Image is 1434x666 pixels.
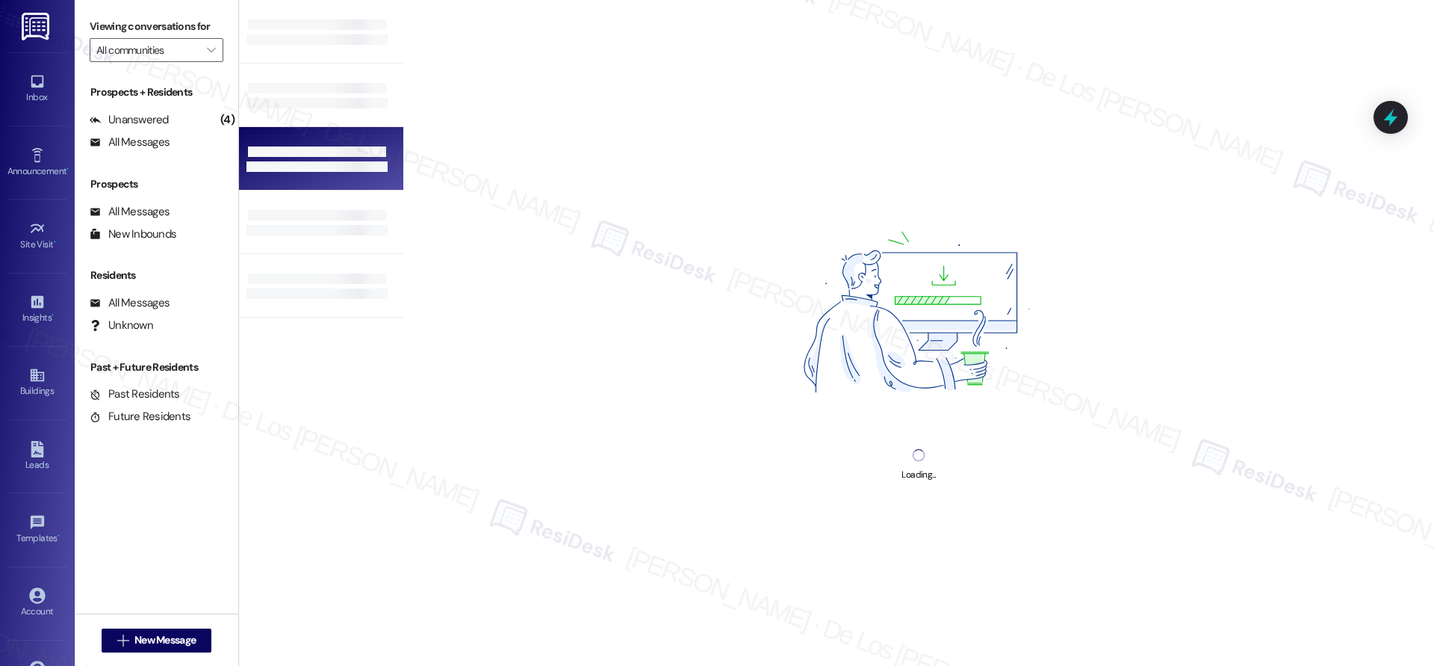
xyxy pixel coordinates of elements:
[58,531,60,541] span: •
[7,510,67,550] a: Templates •
[134,632,196,648] span: New Message
[90,295,170,311] div: All Messages
[54,237,56,247] span: •
[96,38,199,62] input: All communities
[90,409,190,425] div: Future Residents
[217,108,238,132] div: (4)
[22,13,52,40] img: ResiDesk Logo
[7,583,67,623] a: Account
[90,318,153,333] div: Unknown
[7,69,67,109] a: Inbox
[7,363,67,403] a: Buildings
[90,15,223,38] label: Viewing conversations for
[90,226,176,242] div: New Inbounds
[7,437,67,477] a: Leads
[102,629,212,653] button: New Message
[66,164,69,174] span: •
[901,467,935,483] div: Loading...
[207,44,215,56] i: 
[75,84,238,100] div: Prospects + Residents
[90,135,170,150] div: All Messages
[7,289,67,330] a: Insights •
[75,268,238,283] div: Residents
[90,204,170,220] div: All Messages
[75,176,238,192] div: Prospects
[90,112,169,128] div: Unanswered
[52,310,54,321] span: •
[75,360,238,375] div: Past + Future Residents
[90,386,180,402] div: Past Residents
[117,635,128,647] i: 
[7,216,67,256] a: Site Visit •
